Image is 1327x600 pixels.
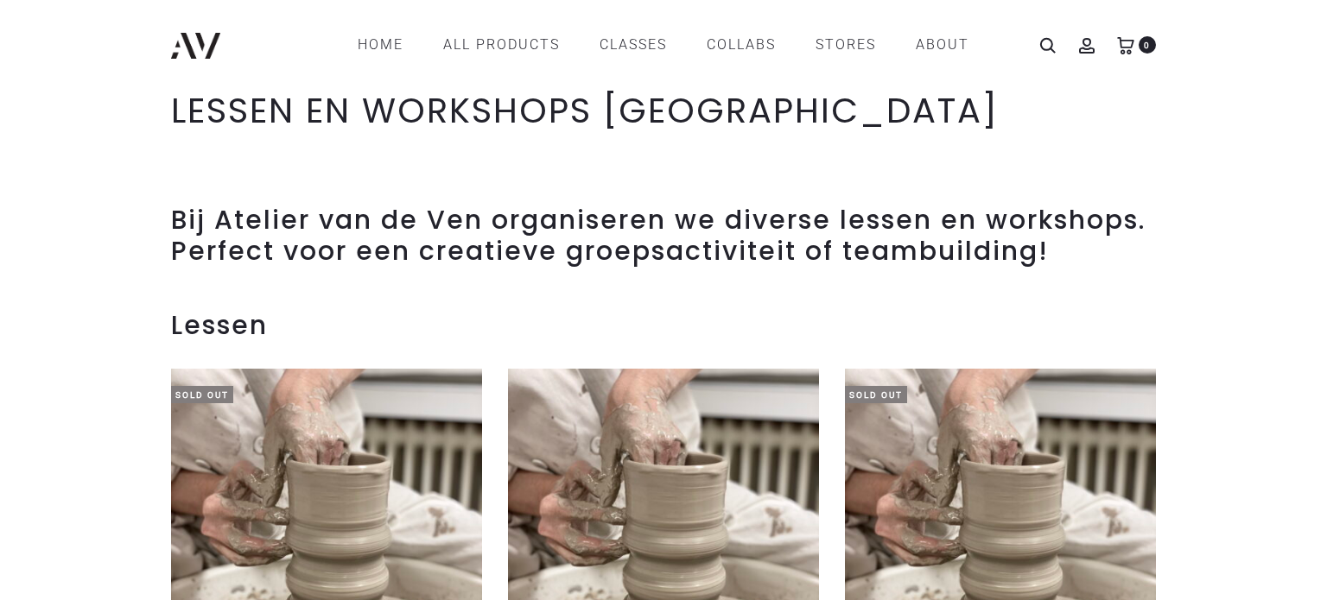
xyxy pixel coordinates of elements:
[816,30,876,60] a: STORES
[443,30,560,60] a: All products
[1139,36,1156,54] span: 0
[171,310,1156,341] h2: Lessen
[707,30,776,60] a: COLLABS
[1117,36,1134,53] a: 0
[171,90,1156,131] h1: LESSEN EN WORKSHOPS [GEOGRAPHIC_DATA]
[171,386,233,403] span: Sold Out
[600,30,667,60] a: CLASSES
[845,386,907,403] span: Sold Out
[171,205,1156,267] h2: Bij Atelier van de Ven organiseren we diverse lessen en workshops. Perfect voor een creatieve gro...
[358,30,403,60] a: Home
[916,30,969,60] a: ABOUT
